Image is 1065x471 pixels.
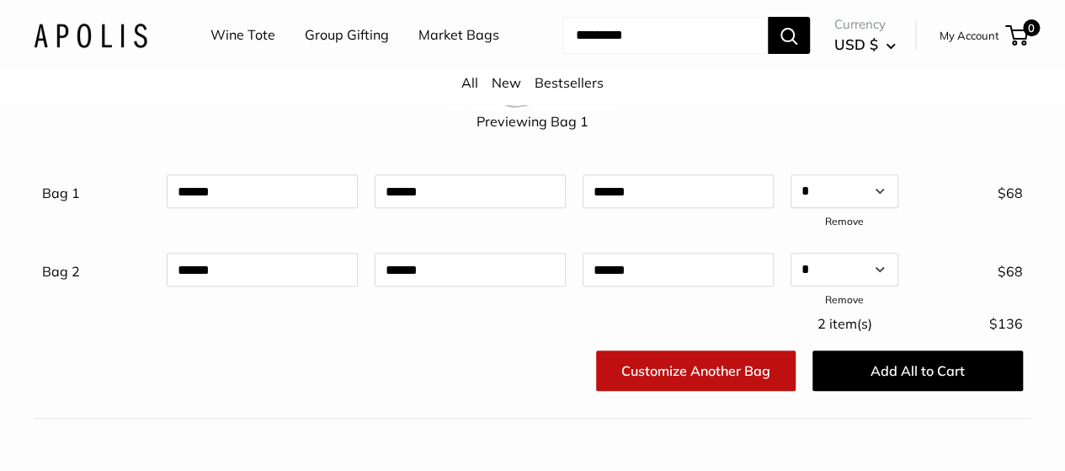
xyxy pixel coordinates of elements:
a: My Account [940,25,999,45]
span: $136 [989,315,1023,332]
span: 0 [1023,19,1040,36]
iframe: Sign Up via Text for Offers [13,407,180,458]
button: Add All to Cart [812,351,1023,391]
a: Remove [825,293,864,306]
a: Market Bags [418,23,499,48]
span: Currency [834,13,896,36]
input: Search... [562,17,768,54]
a: Remove [825,215,864,227]
button: Search [768,17,810,54]
button: USD $ [834,31,896,58]
a: All [461,74,478,91]
div: $68 [907,174,1031,206]
span: 2 item(s) [817,315,871,332]
a: New [492,74,521,91]
img: Apolis [34,23,147,47]
span: USD $ [834,35,878,53]
a: Group Gifting [305,23,389,48]
a: 0 [1007,25,1028,45]
div: $68 [907,253,1031,285]
span: Previewing Bag 1 [477,113,588,130]
div: Bag 2 [34,253,158,285]
a: Wine Tote [210,23,275,48]
a: Customize Another Bag [596,351,796,391]
a: Bestsellers [535,74,604,91]
div: Bag 1 [34,174,158,206]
